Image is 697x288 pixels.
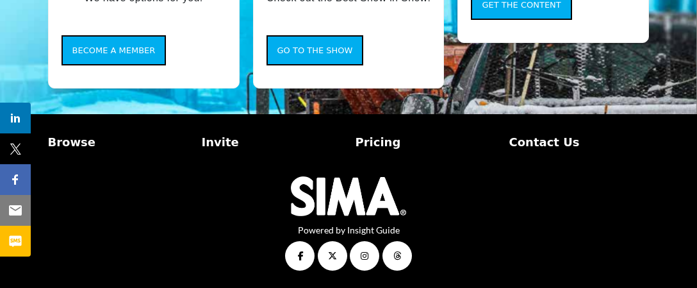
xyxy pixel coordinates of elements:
[48,133,188,151] a: Browse
[291,176,406,216] img: No Site Logo
[202,133,342,151] a: Invite
[298,224,400,235] a: Powered by Insight Guide
[382,241,412,271] a: Threads Link
[318,241,347,271] a: Twitter Link
[72,46,156,55] span: Become a Member
[509,133,650,151] a: Contact Us
[61,35,167,66] button: Become a Member
[266,35,364,66] button: Go to the Show
[350,241,379,271] a: Instagram Link
[356,133,496,151] a: Pricing
[285,241,315,271] a: Facebook Link
[277,46,353,55] span: Go to the Show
